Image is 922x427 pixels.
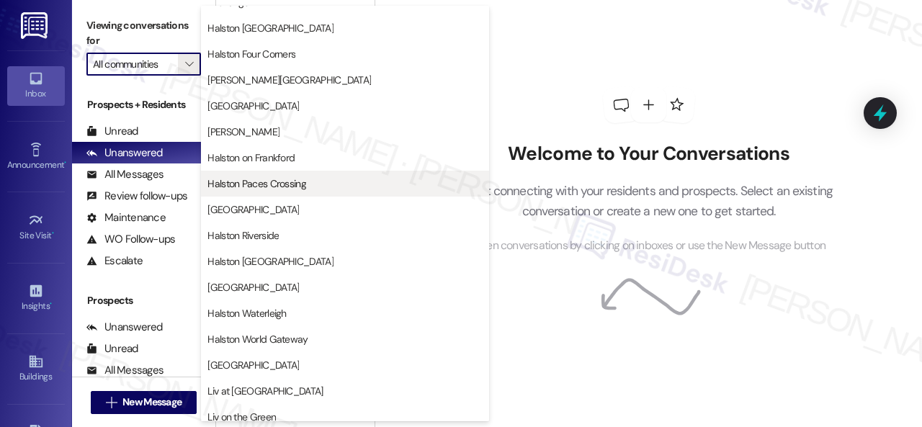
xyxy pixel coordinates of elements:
[207,410,276,424] span: Liv on the Green
[207,306,286,320] span: Halston Waterleigh
[72,97,215,112] div: Prospects + Residents
[106,397,117,408] i: 
[86,232,175,247] div: WO Follow-ups
[86,189,187,204] div: Review follow-ups
[207,228,279,243] span: Halston Riverside
[86,124,138,139] div: Unread
[207,384,323,398] span: Liv at [GEOGRAPHIC_DATA]
[207,202,299,217] span: [GEOGRAPHIC_DATA]
[207,73,371,87] span: [PERSON_NAME][GEOGRAPHIC_DATA]
[86,167,164,182] div: All Messages
[207,47,295,61] span: Halston Four Corners
[122,395,182,410] span: New Message
[185,58,193,70] i: 
[91,391,197,414] button: New Message
[472,237,825,255] span: Open conversations by clicking on inboxes or use the New Message button
[443,181,855,222] p: Start connecting with your residents and prospects. Select an existing conversation or create a n...
[72,293,215,308] div: Prospects
[207,150,295,165] span: Halston on Frankford
[86,253,143,269] div: Escalate
[207,125,279,139] span: [PERSON_NAME]
[7,66,65,105] a: Inbox
[207,99,299,113] span: [GEOGRAPHIC_DATA]
[64,158,66,168] span: •
[207,254,334,269] span: Halston [GEOGRAPHIC_DATA]
[207,332,308,346] span: Halston World Gateway
[7,208,65,247] a: Site Visit •
[207,280,299,295] span: [GEOGRAPHIC_DATA]
[52,228,54,238] span: •
[21,12,50,39] img: ResiDesk Logo
[86,145,163,161] div: Unanswered
[207,21,334,35] span: Halston [GEOGRAPHIC_DATA]
[86,341,138,356] div: Unread
[50,299,52,309] span: •
[7,349,65,388] a: Buildings
[86,14,201,53] label: Viewing conversations for
[86,210,166,225] div: Maintenance
[86,363,164,378] div: All Messages
[207,358,299,372] span: [GEOGRAPHIC_DATA]
[443,143,855,166] h2: Welcome to Your Conversations
[86,320,163,335] div: Unanswered
[7,279,65,318] a: Insights •
[207,176,306,191] span: Halston Paces Crossing
[93,53,178,76] input: All communities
